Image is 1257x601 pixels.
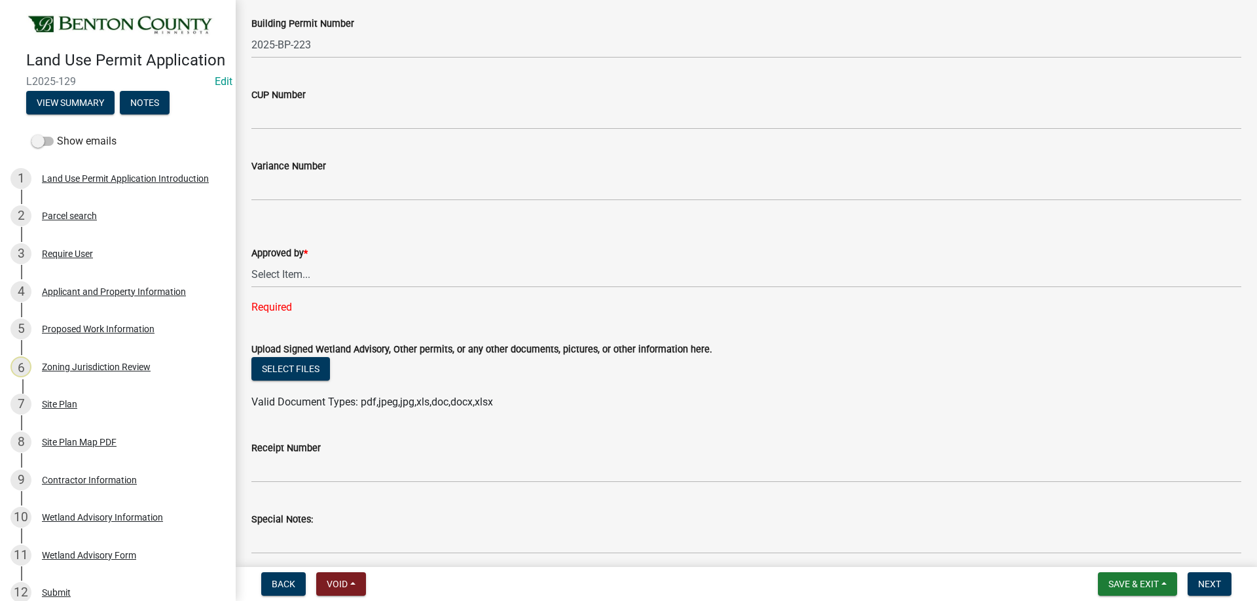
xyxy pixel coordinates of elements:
div: Site Plan [42,400,77,409]
div: Site Plan Map PDF [42,438,117,447]
button: Back [261,572,306,596]
label: Upload Signed Wetland Advisory, Other permits, or any other documents, pictures, or other informa... [251,345,712,354]
span: Valid Document Types: pdf,jpeg,jpg,xls,doc,docx,xlsx [251,396,493,408]
button: Next [1188,572,1231,596]
div: Wetland Advisory Information [42,513,163,522]
img: Benton County, Minnesota [26,14,215,37]
wm-modal-confirm: Notes [120,98,170,109]
span: Next [1198,579,1221,589]
button: Select files [251,357,330,381]
button: View Summary [26,91,115,114]
label: Special Notes: [251,515,313,524]
label: Building Permit Number [251,20,354,29]
label: Show emails [31,133,117,149]
label: Variance Number [251,162,326,171]
div: Contractor Information [42,475,137,485]
label: Approved by [251,249,308,258]
button: Notes [120,91,170,114]
div: Zoning Jurisdiction Review [42,362,151,371]
div: Land Use Permit Application Introduction [42,174,209,183]
h4: Land Use Permit Application [26,51,225,70]
div: Submit [42,588,71,597]
wm-modal-confirm: Summary [26,98,115,109]
div: 10 [10,507,31,528]
div: Parcel search [42,211,97,220]
div: Proposed Work Information [42,324,155,334]
wm-modal-confirm: Edit Application Number [215,75,232,88]
div: 11 [10,545,31,566]
button: Save & Exit [1098,572,1177,596]
div: Wetland Advisory Form [42,551,136,560]
div: 9 [10,470,31,490]
div: 6 [10,356,31,377]
div: 1 [10,168,31,189]
div: 5 [10,318,31,339]
div: 2 [10,205,31,226]
span: Back [272,579,295,589]
span: Void [327,579,348,589]
div: 7 [10,394,31,415]
button: Void [316,572,366,596]
label: CUP Number [251,91,306,100]
span: L2025-129 [26,75,209,88]
div: 3 [10,243,31,264]
a: Edit [215,75,232,88]
div: Applicant and Property Information [42,287,186,296]
label: Receipt Number [251,444,321,453]
span: Save & Exit [1108,579,1159,589]
div: Required [251,300,1241,315]
div: Require User [42,249,93,258]
div: 8 [10,432,31,453]
div: 4 [10,281,31,302]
